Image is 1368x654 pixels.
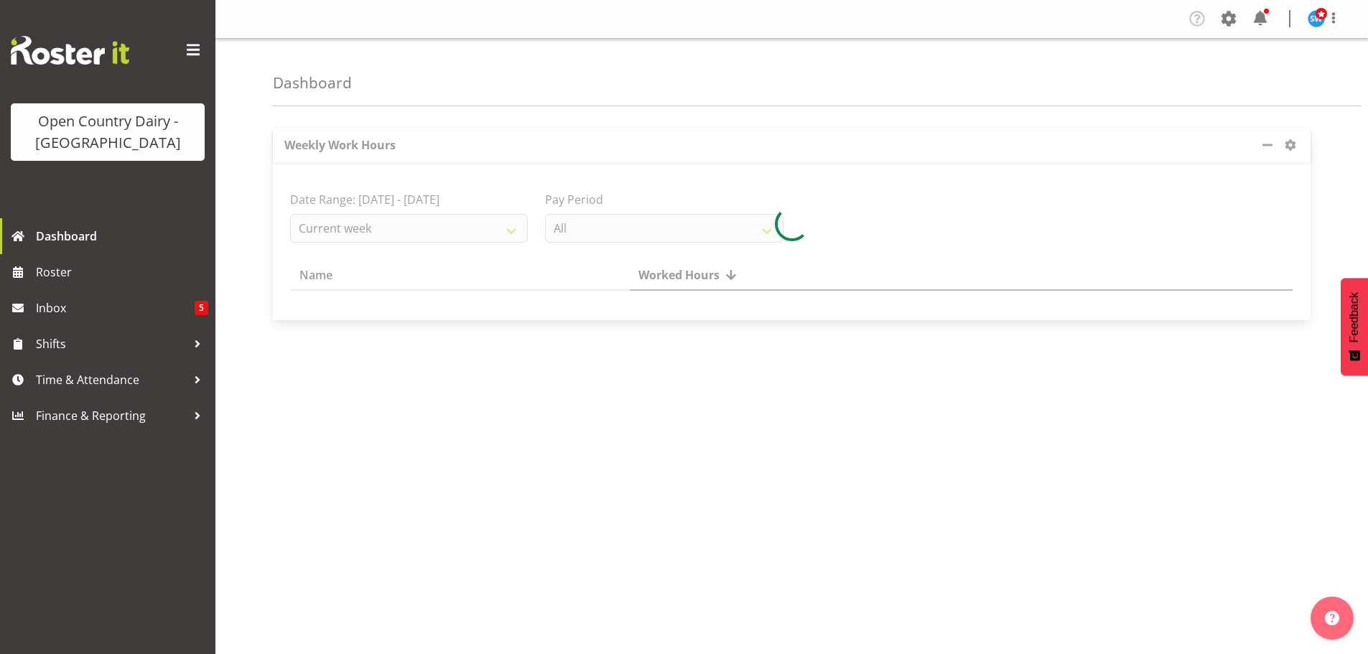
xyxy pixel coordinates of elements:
span: Time & Attendance [36,369,187,391]
h4: Dashboard [273,75,352,91]
span: Roster [36,261,208,283]
img: help-xxl-2.png [1325,611,1339,625]
button: Feedback - Show survey [1341,278,1368,375]
span: 5 [195,301,208,315]
span: Dashboard [36,225,208,247]
span: Shifts [36,333,187,355]
div: Open Country Dairy - [GEOGRAPHIC_DATA] [25,111,190,154]
span: Feedback [1348,292,1361,342]
img: Rosterit website logo [11,36,129,65]
img: steve-webb7510.jpg [1308,10,1325,27]
span: Inbox [36,297,195,319]
span: Finance & Reporting [36,405,187,426]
